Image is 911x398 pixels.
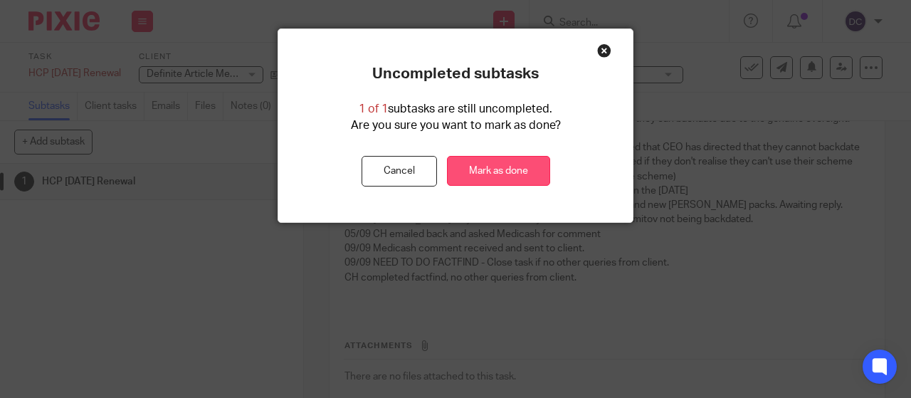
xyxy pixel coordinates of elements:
[447,156,550,187] a: Mark as done
[362,156,437,187] button: Cancel
[359,101,552,117] p: subtasks are still uncompleted.
[372,65,539,83] p: Uncompleted subtasks
[359,103,388,115] span: 1 of 1
[597,43,611,58] div: Close this dialog window
[351,117,561,134] p: Are you sure you want to mark as done?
